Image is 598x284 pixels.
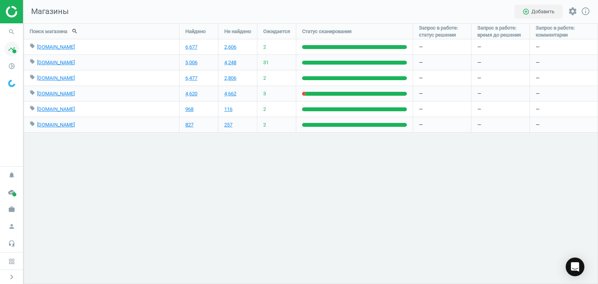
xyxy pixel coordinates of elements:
[522,8,529,15] i: add_circle_outline
[581,7,590,17] a: info_outline
[477,106,481,113] span: —
[263,59,269,66] span: 31
[530,102,598,117] div: —
[8,80,15,87] img: wGWNvw8QSZomAAAAABJRU5ErkJggg==
[4,168,19,182] i: notifications
[4,202,19,217] i: work
[30,121,35,126] i: local_offer
[419,25,465,39] span: Запрос в работе: статус решения
[566,258,584,276] div: Open Intercom Messenger
[224,90,236,97] a: 4,662
[30,90,35,95] i: local_offer
[37,60,75,65] a: [DOMAIN_NAME]
[224,59,236,66] a: 4,248
[477,90,481,97] span: —
[30,59,35,64] i: local_offer
[2,272,21,282] button: chevron_right
[224,106,232,113] a: 116
[263,75,266,82] span: 2
[6,6,61,18] img: ajHJNr6hYgQAAAAASUVORK5CYII=
[413,86,471,101] div: —
[477,59,481,66] span: —
[477,44,481,51] span: —
[224,75,236,82] a: 2,806
[568,7,577,16] i: settings
[185,121,193,128] a: 827
[581,7,590,16] i: info_outline
[185,28,206,35] span: Найдено
[37,91,75,96] a: [DOMAIN_NAME]
[530,86,598,101] div: —
[477,75,481,82] span: —
[263,106,266,113] span: 2
[4,219,19,234] i: person
[413,55,471,70] div: —
[530,55,598,70] div: —
[185,106,193,113] a: 968
[263,90,266,97] span: 3
[263,44,266,51] span: 2
[565,3,581,20] button: settings
[4,59,19,74] i: pie_chart_outlined
[477,121,481,128] span: —
[185,90,197,97] a: 4,620
[30,105,35,111] i: local_offer
[185,75,197,82] a: 6,477
[413,102,471,117] div: —
[30,43,35,49] i: local_offer
[4,236,19,251] i: headset_mic
[37,106,75,112] a: [DOMAIN_NAME]
[413,117,471,132] div: —
[4,42,19,56] i: timeline
[37,122,75,128] a: [DOMAIN_NAME]
[514,5,563,19] button: add_circle_outlineДобавить
[67,25,82,38] button: search
[536,25,592,39] span: Запрос в работе: комментарии
[185,59,197,66] a: 5,006
[413,70,471,86] div: —
[185,44,197,51] a: 6,677
[477,25,524,39] span: Запрос в работе: время до решения
[4,185,19,200] i: cloud_done
[413,39,471,54] div: —
[224,28,251,35] span: Не найдено
[4,25,19,39] i: search
[263,121,266,128] span: 2
[530,117,598,132] div: —
[530,70,598,86] div: —
[224,121,232,128] a: 257
[224,44,236,51] a: 2,606
[302,28,352,35] span: Статус сканирования
[24,24,179,39] div: Поиск магазина
[37,44,75,50] a: [DOMAIN_NAME]
[263,28,290,35] span: Ожидается
[23,6,69,17] span: Магазины
[530,39,598,54] div: —
[7,272,16,282] i: chevron_right
[30,74,35,80] i: local_offer
[37,75,75,81] a: [DOMAIN_NAME]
